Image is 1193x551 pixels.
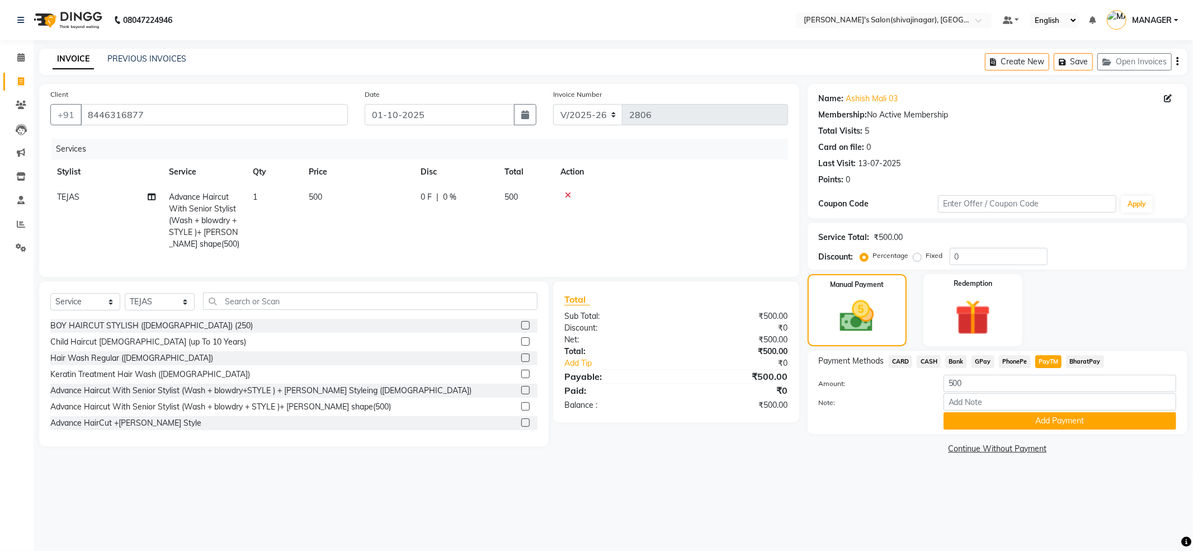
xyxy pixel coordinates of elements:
span: CASH [917,355,941,368]
div: Advance Haircut With Senior Stylist (Wash + blowdry+STYLE ) + [PERSON_NAME] Styleing ([DEMOGRAPHI... [50,385,471,397]
div: Keratin Treatment Hair Wash ([DEMOGRAPHIC_DATA]) [50,369,250,380]
span: 0 F [421,191,432,203]
div: Points: [819,174,844,186]
span: CARD [889,355,913,368]
th: Qty [246,159,302,185]
span: Advance Haircut With Senior Stylist (Wash + blowdry + STYLE )+ [PERSON_NAME] shape(500) [169,192,239,249]
th: Disc [414,159,498,185]
div: ₹500.00 [874,232,903,243]
div: BOY HAIRCUT STYLISH ([DEMOGRAPHIC_DATA]) (250) [50,320,253,332]
label: Percentage [873,251,909,261]
input: Amount [944,375,1176,392]
div: ₹500.00 [676,370,796,383]
div: Payable: [556,370,676,383]
div: Card on file: [819,142,865,153]
button: Save [1054,53,1093,70]
div: ₹0 [696,357,796,369]
span: | [436,191,438,203]
th: Price [302,159,414,185]
span: PayTM [1035,355,1062,368]
span: 500 [309,192,322,202]
div: Net: [556,334,676,346]
input: Add Note [944,393,1176,411]
div: Service Total: [819,232,870,243]
label: Client [50,90,68,100]
div: Discount: [556,322,676,334]
div: ₹500.00 [676,399,796,411]
span: Bank [945,355,967,368]
div: ₹500.00 [676,310,796,322]
a: INVOICE [53,49,94,69]
button: Open Invoices [1097,53,1172,70]
div: Balance : [556,399,676,411]
label: Fixed [926,251,943,261]
div: Membership: [819,109,867,121]
span: GPay [972,355,994,368]
label: Date [365,90,380,100]
div: Paid: [556,384,676,397]
button: +91 [50,104,82,125]
a: PREVIOUS INVOICES [107,54,186,64]
label: Redemption [954,279,992,289]
span: 1 [253,192,257,202]
label: Amount: [810,379,935,389]
th: Total [498,159,554,185]
span: 0 % [443,191,456,203]
div: 0 [867,142,871,153]
div: ₹500.00 [676,334,796,346]
b: 08047224946 [123,4,172,36]
button: Add Payment [944,412,1176,430]
label: Invoice Number [553,90,602,100]
button: Create New [985,53,1049,70]
div: Total: [556,346,676,357]
th: Service [162,159,246,185]
label: Manual Payment [830,280,884,290]
span: PhonePe [999,355,1031,368]
div: 0 [846,174,851,186]
span: MANAGER [1132,15,1172,26]
div: 5 [865,125,870,137]
input: Search by Name/Mobile/Email/Code [81,104,348,125]
div: 13-07-2025 [859,158,901,169]
a: Add Tip [556,357,696,369]
span: BharatPay [1066,355,1104,368]
div: ₹500.00 [676,346,796,357]
input: Search or Scan [203,293,537,310]
th: Stylist [50,159,162,185]
input: Enter Offer / Coupon Code [938,195,1117,213]
span: 500 [504,192,518,202]
a: Ashish Mali 03 [846,93,898,105]
img: _cash.svg [829,296,885,336]
div: Advance Haircut With Senior Stylist (Wash + blowdry + STYLE )+ [PERSON_NAME] shape(500) [50,401,391,413]
div: Hair Wash Regular ([DEMOGRAPHIC_DATA]) [50,352,213,364]
div: ₹0 [676,384,796,397]
a: Continue Without Payment [810,443,1185,455]
div: ₹0 [676,322,796,334]
img: logo [29,4,105,36]
span: Payment Methods [819,355,884,367]
div: Services [51,139,796,159]
span: TEJAS [57,192,79,202]
div: Child Haircut [DEMOGRAPHIC_DATA] (up To 10 Years) [50,336,246,348]
button: Apply [1121,196,1153,213]
th: Action [554,159,788,185]
div: Last Visit: [819,158,856,169]
img: MANAGER [1107,10,1126,30]
span: Total [564,294,590,305]
div: No Active Membership [819,109,1176,121]
label: Note: [810,398,935,408]
div: Discount: [819,251,854,263]
div: Total Visits: [819,125,863,137]
div: Advance HairCut +[PERSON_NAME] Style [50,417,201,429]
div: Coupon Code [819,198,938,210]
div: Name: [819,93,844,105]
img: _gift.svg [944,295,1002,340]
div: Sub Total: [556,310,676,322]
